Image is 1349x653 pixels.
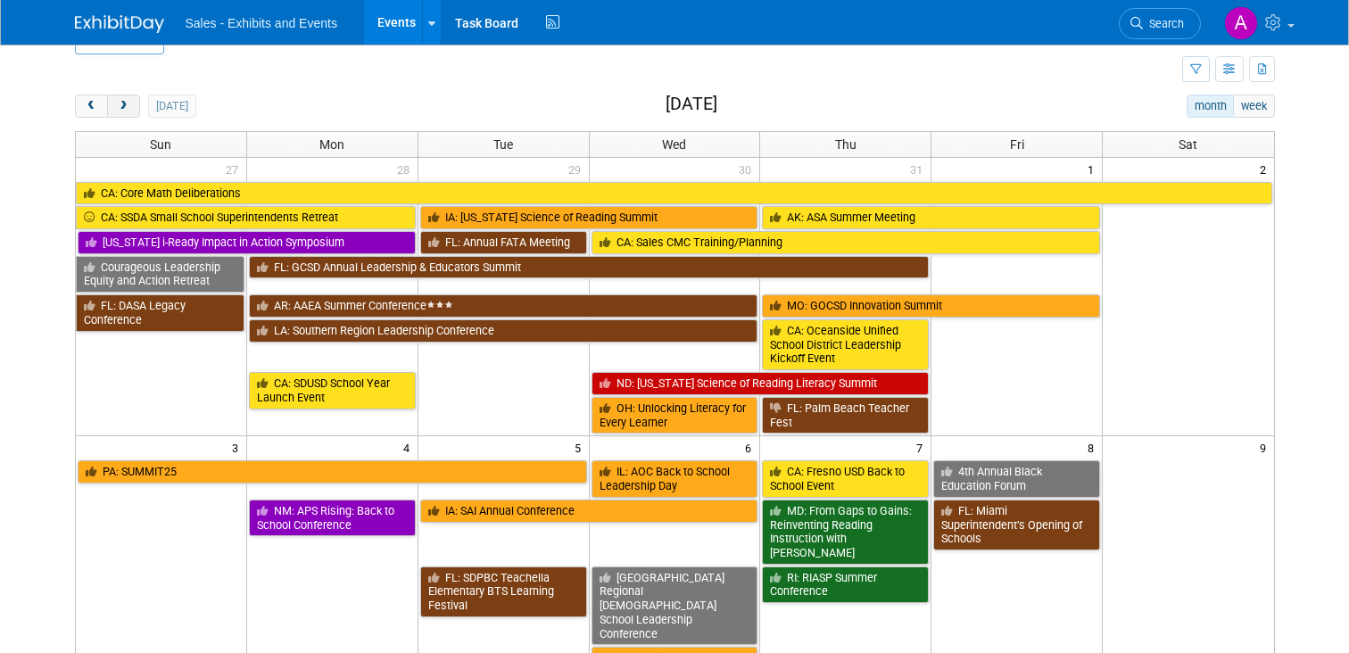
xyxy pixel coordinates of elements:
[743,436,759,459] span: 6
[249,294,758,318] a: AR: AAEA Summer Conference
[1187,95,1234,118] button: month
[493,137,513,152] span: Tue
[592,372,930,395] a: ND: [US_STATE] Science of Reading Literacy Summit
[249,372,416,409] a: CA: SDUSD School Year Launch Event
[762,294,1100,318] a: MO: GOCSD Innovation Summit
[666,95,717,114] h2: [DATE]
[762,206,1100,229] a: AK: ASA Summer Meeting
[420,500,758,523] a: IA: SAI Annual Conference
[567,158,589,180] span: 29
[224,158,246,180] span: 27
[420,231,587,254] a: FL: Annual FATA Meeting
[1119,8,1201,39] a: Search
[592,460,758,497] a: IL: AOC Back to School Leadership Day
[1233,95,1274,118] button: week
[395,158,418,180] span: 28
[762,460,929,497] a: CA: Fresno USD Back to School Event
[78,460,587,484] a: PA: SUMMIT25
[592,231,1101,254] a: CA: Sales CMC Training/Planning
[1143,17,1184,30] span: Search
[933,460,1100,497] a: 4th Annual Black Education Forum
[78,231,416,254] a: [US_STATE] i-Ready Impact in Action Symposium
[1258,436,1274,459] span: 9
[107,95,140,118] button: next
[249,500,416,536] a: NM: APS Rising: Back to School Conference
[401,436,418,459] span: 4
[737,158,759,180] span: 30
[762,397,929,434] a: FL: Palm Beach Teacher Fest
[1224,6,1258,40] img: Ale Gonzalez
[573,436,589,459] span: 5
[908,158,931,180] span: 31
[319,137,344,152] span: Mon
[76,182,1272,205] a: CA: Core Math Deliberations
[1086,436,1102,459] span: 8
[592,397,758,434] a: OH: Unlocking Literacy for Every Learner
[915,436,931,459] span: 7
[75,15,164,33] img: ExhibitDay
[662,137,686,152] span: Wed
[249,256,929,279] a: FL: GCSD Annual Leadership & Educators Summit
[76,256,244,293] a: Courageous Leadership Equity and Action Retreat
[1010,137,1024,152] span: Fri
[1258,158,1274,180] span: 2
[1179,137,1197,152] span: Sat
[762,319,929,370] a: CA: Oceanside Unified School District Leadership Kickoff Event
[76,294,244,331] a: FL: DASA Legacy Conference
[420,206,758,229] a: IA: [US_STATE] Science of Reading Summit
[186,16,337,30] span: Sales - Exhibits and Events
[420,566,587,617] a: FL: SDPBC Teachella Elementary BTS Learning Festival
[75,95,108,118] button: prev
[76,206,416,229] a: CA: SSDA Small School Superintendents Retreat
[592,566,758,646] a: [GEOGRAPHIC_DATA] Regional [DEMOGRAPHIC_DATA] School Leadership Conference
[1086,158,1102,180] span: 1
[148,95,195,118] button: [DATE]
[762,500,929,565] a: MD: From Gaps to Gains: Reinventing Reading Instruction with [PERSON_NAME]
[835,137,857,152] span: Thu
[150,137,171,152] span: Sun
[249,319,758,343] a: LA: Southern Region Leadership Conference
[933,500,1100,550] a: FL: Miami Superintendent’s Opening of Schools
[762,566,929,603] a: RI: RIASP Summer Conference
[230,436,246,459] span: 3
